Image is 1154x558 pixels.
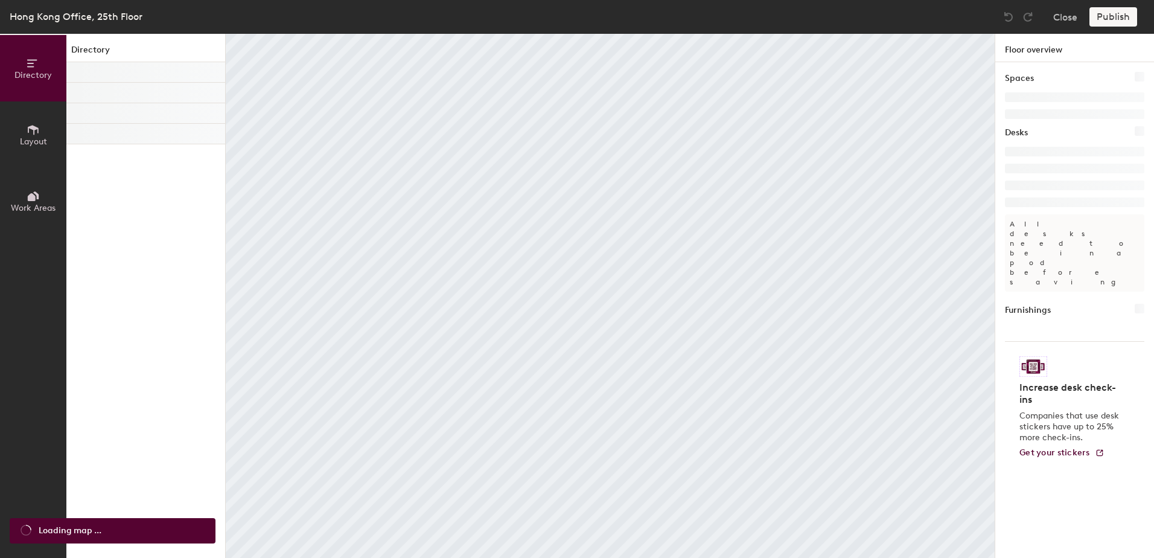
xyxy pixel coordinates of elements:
[1005,214,1144,292] p: All desks need to be in a pod before saving
[1005,304,1051,317] h1: Furnishings
[11,203,56,213] span: Work Areas
[1005,72,1034,85] h1: Spaces
[995,34,1154,62] h1: Floor overview
[39,524,101,537] span: Loading map ...
[1003,11,1015,23] img: Undo
[1019,447,1090,458] span: Get your stickers
[1019,356,1047,377] img: Sticker logo
[1019,382,1123,406] h4: Increase desk check-ins
[20,136,47,147] span: Layout
[1053,7,1077,27] button: Close
[1019,448,1105,458] a: Get your stickers
[226,34,995,558] canvas: Map
[1019,411,1123,443] p: Companies that use desk stickers have up to 25% more check-ins.
[10,9,142,24] div: Hong Kong Office, 25th Floor
[66,43,225,62] h1: Directory
[1005,126,1028,139] h1: Desks
[1022,11,1034,23] img: Redo
[14,70,52,80] span: Directory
